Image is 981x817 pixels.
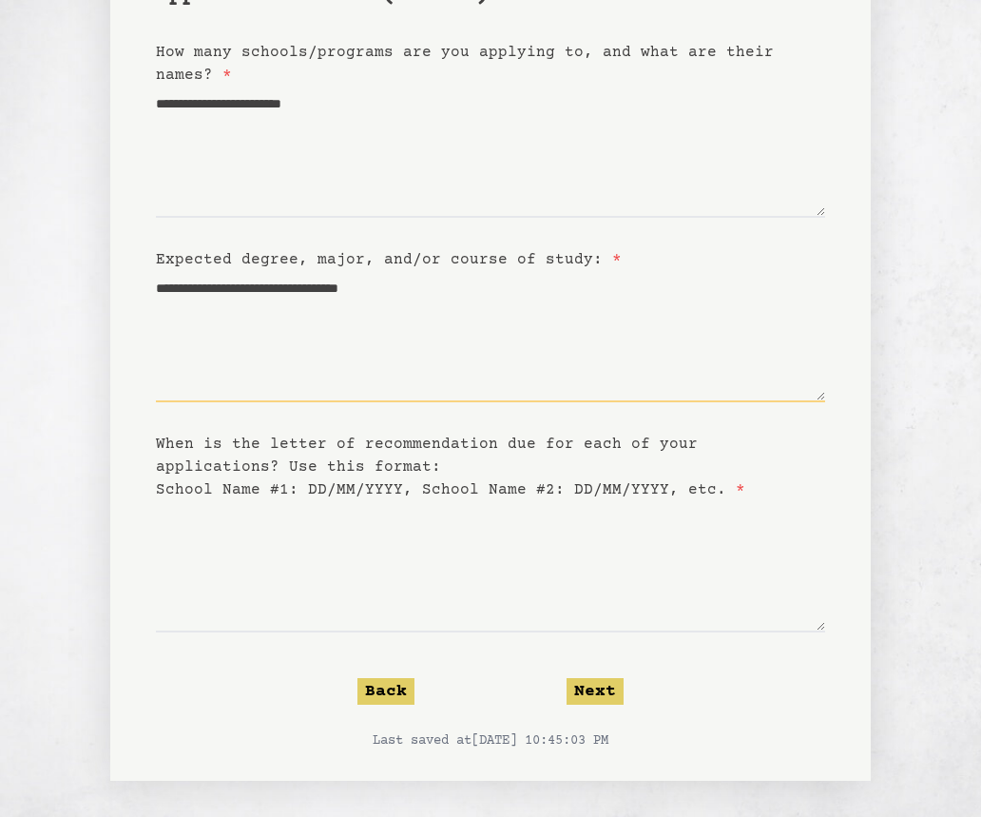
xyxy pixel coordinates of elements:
label: Expected degree, major, and/or course of study: [156,251,622,268]
button: Back [357,678,414,705]
label: When is the letter of recommendation due for each of your applications? Use this format: School N... [156,436,745,498]
button: Next [567,678,624,705]
label: How many schools/programs are you applying to, and what are their names? [156,44,774,84]
p: Last saved at [DATE] 10:45:03 PM [156,731,825,750]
